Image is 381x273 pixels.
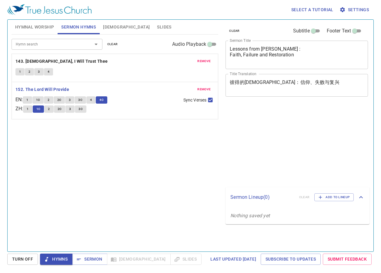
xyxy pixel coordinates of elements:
[230,79,364,91] textarea: 彼得的[DEMOGRAPHIC_DATA]：信仰、失败与复兴
[75,96,86,104] button: 3C
[86,96,95,104] button: 4
[291,6,333,14] span: Select a tutorial
[57,97,62,103] span: 2C
[266,255,316,263] span: Subscribe to Updates
[34,68,43,75] button: 3
[33,105,44,113] button: 1C
[99,97,104,103] span: 4C
[26,97,28,103] span: 1
[36,97,40,103] span: 1C
[208,254,259,265] a: Last updated [DATE]
[15,58,108,65] b: 143. [DEMOGRAPHIC_DATA], I Will Trust Thee
[72,254,107,265] button: Sermon
[58,106,62,112] span: 2C
[226,187,369,207] div: Sermon Lineup(0)clearAdd to Lineup
[341,6,369,14] span: Settings
[314,193,354,201] button: Add to Lineup
[96,96,107,104] button: 4C
[15,86,69,93] b: 152. The Lord Will Provide
[261,254,321,265] a: Subscribe to Updates
[69,97,71,103] span: 3
[48,97,49,103] span: 2
[44,68,53,75] button: 4
[28,69,30,75] span: 2
[197,87,211,92] span: remove
[65,105,75,113] button: 3
[19,69,21,75] span: 1
[54,105,65,113] button: 2C
[226,27,243,35] button: clear
[61,23,96,31] span: Sermon Hymns
[197,58,211,64] span: remove
[40,254,72,265] button: Hymns
[15,96,23,103] p: EN :
[77,255,102,263] span: Sermon
[293,27,310,35] span: Subtitle
[172,41,206,48] span: Audio Playback
[107,42,118,47] span: clear
[7,4,92,15] img: True Jesus Church
[183,97,206,103] span: Sync Verses
[210,255,256,263] span: Last updated [DATE]
[229,28,240,34] span: clear
[230,46,364,63] textarea: Lessons from [PERSON_NAME] : Faith, Failure and Restoration
[92,40,100,48] button: Open
[15,105,23,112] p: ZH :
[32,96,44,104] button: 1C
[27,106,28,112] span: 1
[323,254,372,265] a: Submit Feedback
[194,86,214,93] button: remove
[338,4,371,15] button: Settings
[48,106,50,112] span: 2
[15,68,25,75] button: 1
[79,106,83,112] span: 3C
[289,4,336,15] button: Select a tutorial
[90,97,92,103] span: 4
[103,23,150,31] span: [DEMOGRAPHIC_DATA]
[45,255,68,263] span: Hymns
[38,69,40,75] span: 3
[36,106,41,112] span: 1C
[78,97,82,103] span: 3C
[23,96,32,104] button: 1
[328,255,367,263] span: Submit Feedback
[104,41,122,48] button: clear
[25,68,34,75] button: 2
[327,27,351,35] span: Footer Text
[157,23,171,31] span: Slides
[44,96,53,104] button: 2
[7,254,38,265] button: Turn Off
[44,105,53,113] button: 2
[12,255,33,263] span: Turn Off
[194,58,214,65] button: remove
[318,195,350,200] span: Add to Lineup
[75,105,86,113] button: 3C
[15,86,70,93] button: 152. The Lord Will Provide
[230,194,294,201] p: Sermon Lineup ( 0 )
[48,69,49,75] span: 4
[65,96,74,104] button: 3
[223,103,340,185] iframe: from-child
[69,106,71,112] span: 3
[15,58,109,65] button: 143. [DEMOGRAPHIC_DATA], I Will Trust Thee
[15,23,54,31] span: Hymnal Worship
[54,96,65,104] button: 2C
[23,105,32,113] button: 1
[230,213,270,218] i: Nothing saved yet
